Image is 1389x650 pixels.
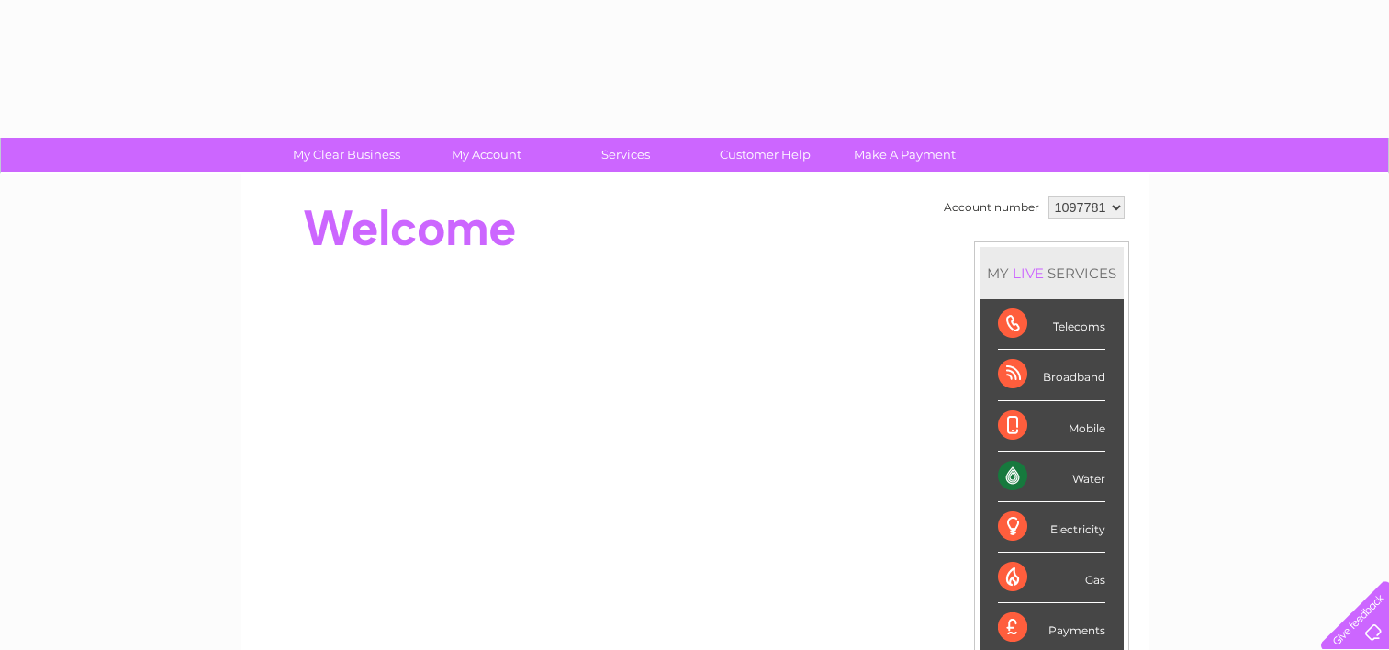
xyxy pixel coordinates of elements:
a: My Clear Business [271,138,422,172]
div: Water [998,452,1105,502]
a: Make A Payment [829,138,980,172]
a: My Account [410,138,562,172]
a: Customer Help [689,138,841,172]
a: Services [550,138,701,172]
td: Account number [939,192,1044,223]
div: MY SERVICES [980,247,1124,299]
div: Gas [998,553,1105,603]
div: Mobile [998,401,1105,452]
div: Electricity [998,502,1105,553]
div: Telecoms [998,299,1105,350]
div: LIVE [1009,264,1047,282]
div: Broadband [998,350,1105,400]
